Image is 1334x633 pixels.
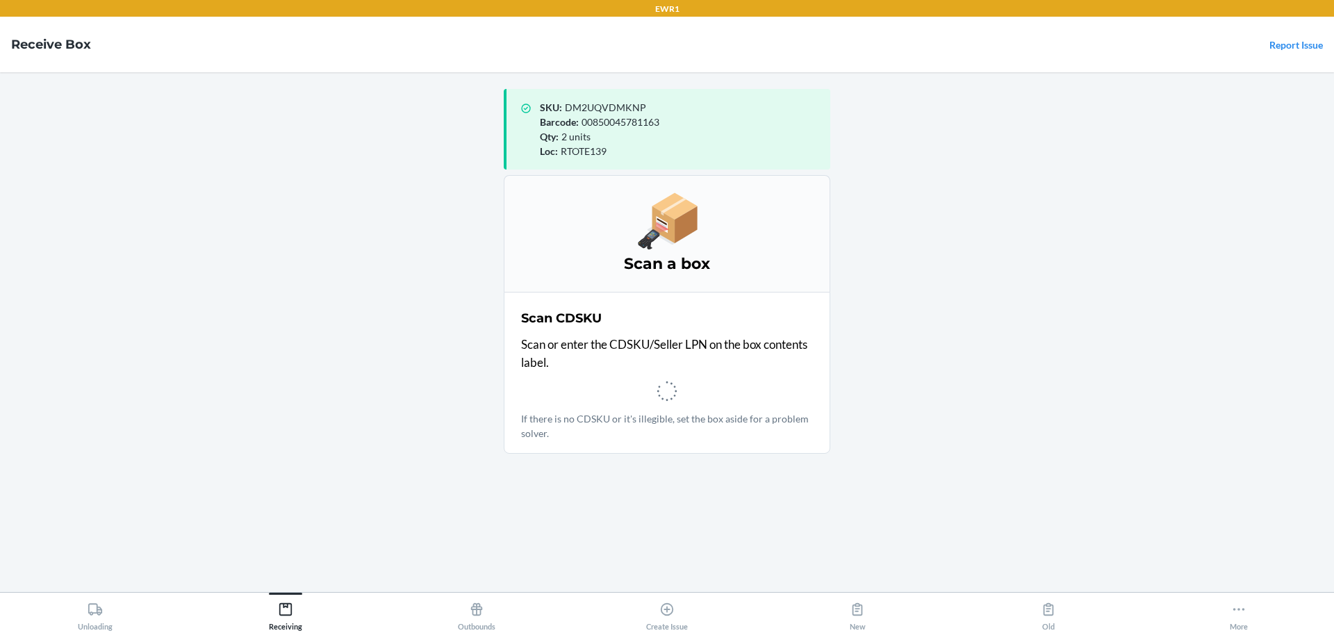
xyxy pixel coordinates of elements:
div: Unloading [78,596,113,631]
span: SKU : [540,101,562,113]
h4: Receive Box [11,35,91,54]
span: Qty : [540,131,559,142]
div: New [850,596,866,631]
div: Old [1041,596,1056,631]
span: DM2UQVDMKNP [565,101,646,113]
span: RTOTE139 [561,145,607,157]
p: Scan or enter the CDSKU/Seller LPN on the box contents label. [521,336,813,371]
h3: Scan a box [521,253,813,275]
div: Create Issue [646,596,688,631]
a: Report Issue [1269,39,1323,51]
p: EWR1 [655,3,680,15]
button: New [762,593,953,631]
span: Loc : [540,145,558,157]
div: Outbounds [458,596,495,631]
button: Outbounds [381,593,572,631]
span: 2 units [561,131,591,142]
span: Barcode : [540,116,579,128]
span: 00850045781163 [582,116,659,128]
button: Old [953,593,1143,631]
button: Receiving [190,593,381,631]
div: Receiving [269,596,302,631]
div: More [1230,596,1248,631]
h2: Scan CDSKU [521,309,602,327]
button: More [1144,593,1334,631]
button: Create Issue [572,593,762,631]
p: If there is no CDSKU or it's illegible, set the box aside for a problem solver. [521,411,813,441]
